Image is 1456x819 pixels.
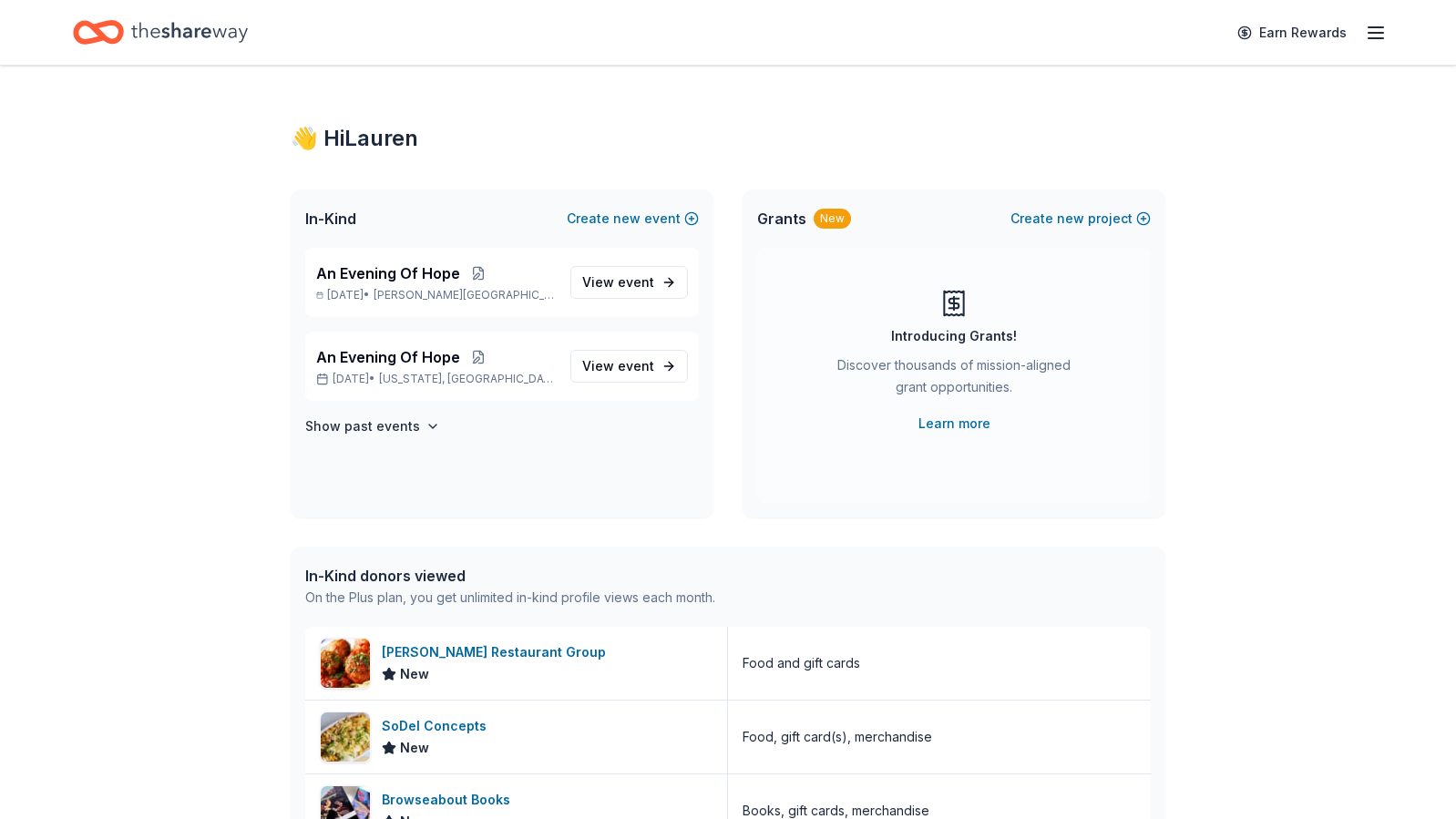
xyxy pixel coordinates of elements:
a: Earn Rewards [1226,16,1358,49]
span: event [618,358,654,374]
div: Discover thousands of mission-aligned grant opportunities. [830,354,1078,405]
span: New [400,663,429,685]
span: In-Kind [305,208,356,230]
div: In-Kind donors viewed [305,565,715,587]
a: View event [570,350,688,383]
span: New [400,737,429,759]
div: Browseabout Books [382,789,518,811]
img: Image for SoDel Concepts [321,712,370,762]
span: [PERSON_NAME][GEOGRAPHIC_DATA], [GEOGRAPHIC_DATA] [374,288,556,302]
span: View [582,355,654,377]
span: An Evening Of Hope [316,346,460,368]
span: new [1057,208,1084,230]
div: On the Plus plan, you get unlimited in-kind profile views each month. [305,587,715,609]
p: [DATE] • [316,372,556,386]
div: 👋 Hi Lauren [291,124,1165,153]
button: Createnewevent [567,208,699,230]
div: New [814,209,851,229]
div: Introducing Grants! [891,325,1017,347]
div: Food, gift card(s), merchandise [743,726,932,748]
span: [US_STATE], [GEOGRAPHIC_DATA] [379,372,556,386]
p: [DATE] • [316,288,556,302]
button: Show past events [305,415,440,437]
a: View event [570,266,688,299]
span: event [618,274,654,290]
span: View [582,271,654,293]
div: SoDel Concepts [382,715,494,737]
a: Learn more [918,413,990,435]
div: [PERSON_NAME] Restaurant Group [382,641,613,663]
div: Food and gift cards [743,652,860,674]
img: Image for DiFebo's Restaurant Group [321,639,370,688]
h4: Show past events [305,415,420,437]
span: Grants [757,208,806,230]
span: An Evening Of Hope [316,262,460,284]
button: Createnewproject [1010,208,1151,230]
span: new [613,208,641,230]
a: Home [73,11,248,54]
